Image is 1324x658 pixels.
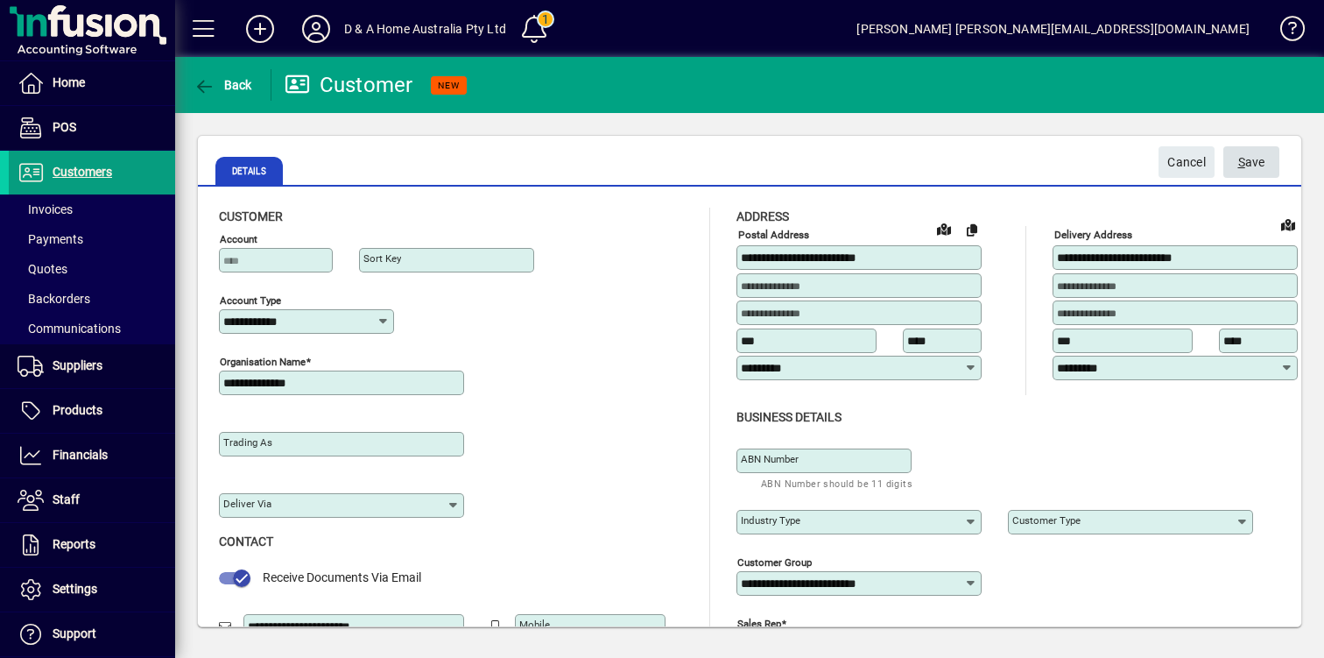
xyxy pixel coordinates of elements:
span: Backorders [18,292,90,306]
span: Suppliers [53,358,102,372]
button: Save [1223,146,1279,178]
a: Backorders [9,284,175,314]
span: Back [194,78,252,92]
span: Settings [53,582,97,596]
mat-label: Sort key [363,252,401,265]
button: Cancel [1158,146,1215,178]
span: NEW [438,80,460,91]
a: Reports [9,523,175,567]
mat-label: Deliver via [223,498,271,510]
button: Back [189,69,257,101]
mat-label: Customer group [737,555,812,568]
span: Contact [219,534,273,548]
span: POS [53,120,76,134]
span: Support [53,626,96,640]
a: Quotes [9,254,175,284]
a: Communications [9,314,175,343]
div: Customer [285,71,413,99]
mat-hint: ABN Number should be 11 digits [761,473,912,493]
span: Payments [18,232,83,246]
span: Staff [53,492,80,506]
span: Business details [736,410,842,424]
span: ave [1238,148,1265,177]
span: S [1238,155,1245,169]
a: POS [9,106,175,150]
mat-label: Trading as [223,436,272,449]
a: Support [9,612,175,656]
app-page-header-button: Back [175,69,271,101]
a: Staff [9,478,175,522]
a: Settings [9,568,175,612]
span: Address [736,209,789,223]
a: Products [9,389,175,433]
span: Products [53,403,102,417]
div: D & A Home Australia Pty Ltd [344,15,506,43]
mat-label: Customer type [1012,514,1081,527]
a: Payments [9,224,175,254]
a: Invoices [9,195,175,224]
span: Details [215,157,283,185]
button: Profile [288,13,344,45]
mat-label: Account [220,233,257,245]
a: Financials [9,434,175,478]
mat-label: Mobile [519,619,550,631]
mat-label: Organisation name [220,356,306,368]
span: Customers [53,165,112,179]
a: Suppliers [9,344,175,388]
span: Customer [219,209,283,223]
a: View on map [1274,210,1302,238]
div: [PERSON_NAME] [PERSON_NAME][EMAIL_ADDRESS][DOMAIN_NAME] [856,15,1250,43]
span: Financials [53,448,108,462]
span: Reports [53,537,95,551]
mat-label: Account Type [220,294,281,307]
a: Home [9,61,175,105]
mat-label: Sales rep [737,617,781,629]
mat-label: ABN Number [741,453,799,465]
button: Add [232,13,288,45]
span: Home [53,75,85,89]
span: Invoices [18,202,73,216]
mat-label: Industry type [741,514,800,527]
span: Receive Documents Via Email [263,570,421,584]
span: Quotes [18,262,67,276]
a: Knowledge Base [1267,4,1302,60]
a: View on map [930,215,958,243]
button: Copy to Delivery address [958,216,986,244]
span: Communications [18,322,121,336]
span: Cancel [1167,148,1206,177]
